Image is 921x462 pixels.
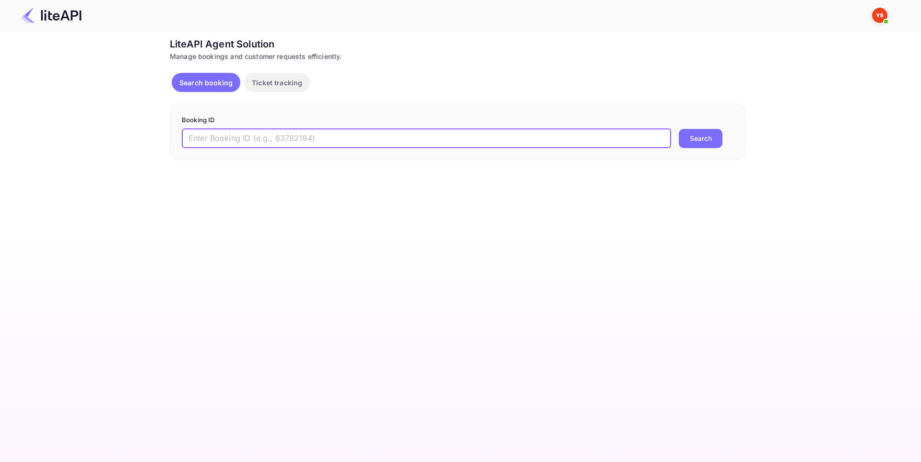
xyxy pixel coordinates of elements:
p: Booking ID [182,115,733,125]
input: Enter Booking ID (e.g., 63782194) [182,129,671,148]
button: Search [679,129,722,148]
div: Manage bookings and customer requests efficiently. [170,51,745,61]
img: LiteAPI Logo [21,8,82,23]
div: LiteAPI Agent Solution [170,37,745,51]
p: Search booking [179,78,233,88]
p: Ticket tracking [252,78,302,88]
img: Yandex Support [872,8,887,23]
